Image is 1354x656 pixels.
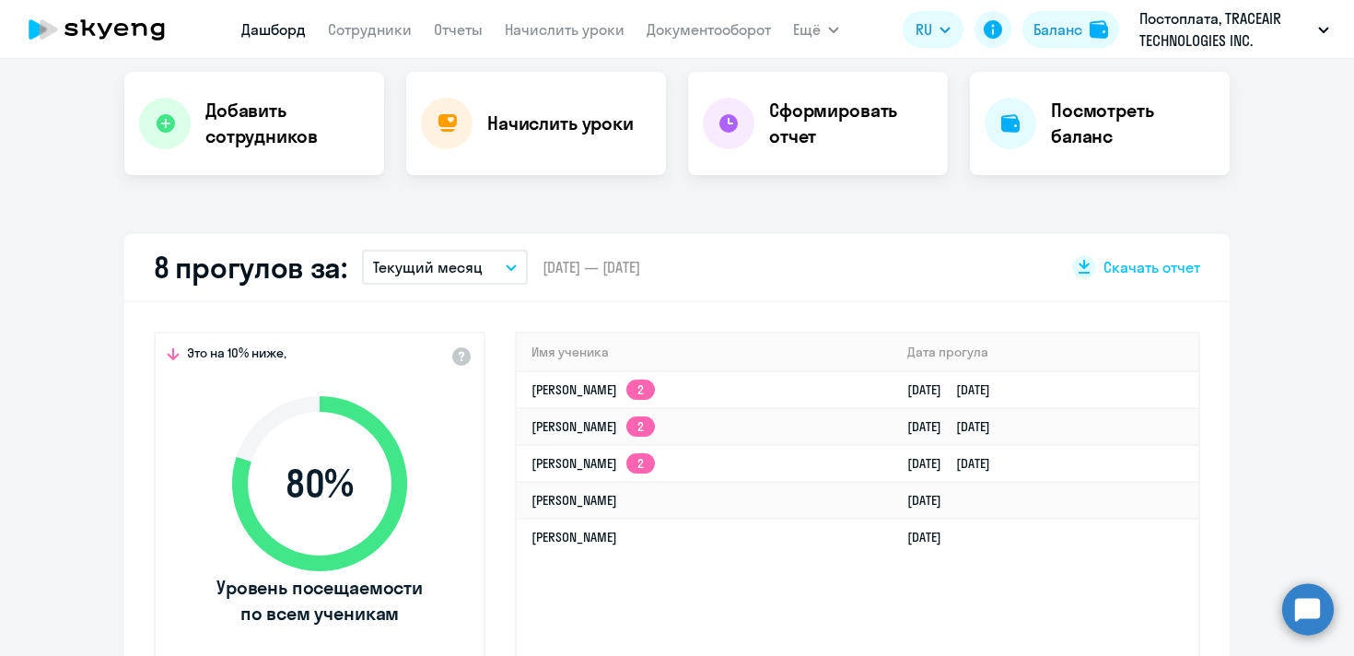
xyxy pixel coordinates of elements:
app-skyeng-badge: 2 [626,416,655,437]
span: Это на 10% ниже, [187,345,286,367]
span: Ещё [793,18,821,41]
th: Имя ученика [517,334,893,371]
a: [PERSON_NAME] [531,492,617,509]
a: Документооборот [647,20,771,39]
span: Скачать отчет [1103,257,1200,277]
p: Постоплата, TRACEAIR TECHNOLOGIES INC. [1139,7,1311,52]
button: RU [903,11,963,48]
button: Текущий месяц [362,250,528,285]
h4: Сформировать отчет [769,98,933,149]
a: [DATE][DATE] [907,455,1005,472]
div: Баланс [1033,18,1082,41]
a: [DATE] [907,529,956,545]
a: [PERSON_NAME] [531,529,617,545]
h4: Добавить сотрудников [205,98,369,149]
a: [DATE] [907,492,956,509]
button: Балансbalance [1022,11,1119,48]
a: [DATE][DATE] [907,418,1005,435]
a: [DATE][DATE] [907,381,1005,398]
app-skyeng-badge: 2 [626,453,655,474]
p: Текущий месяц [373,256,483,278]
a: [PERSON_NAME]2 [531,381,655,398]
a: Сотрудники [328,20,412,39]
span: 80 % [214,462,426,506]
a: Начислить уроки [505,20,624,39]
app-skyeng-badge: 2 [626,380,655,400]
span: RU [916,18,932,41]
a: [PERSON_NAME]2 [531,418,655,435]
button: Постоплата, TRACEAIR TECHNOLOGIES INC. [1130,7,1338,52]
h4: Начислить уроки [487,111,634,136]
a: Дашборд [241,20,306,39]
h2: 8 прогулов за: [154,249,347,286]
a: Отчеты [434,20,483,39]
img: balance [1090,20,1108,39]
button: Ещё [793,11,839,48]
span: [DATE] — [DATE] [543,257,640,277]
span: Уровень посещаемости по всем ученикам [214,575,426,627]
a: [PERSON_NAME]2 [531,455,655,472]
h4: Посмотреть баланс [1051,98,1215,149]
th: Дата прогула [893,334,1198,371]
